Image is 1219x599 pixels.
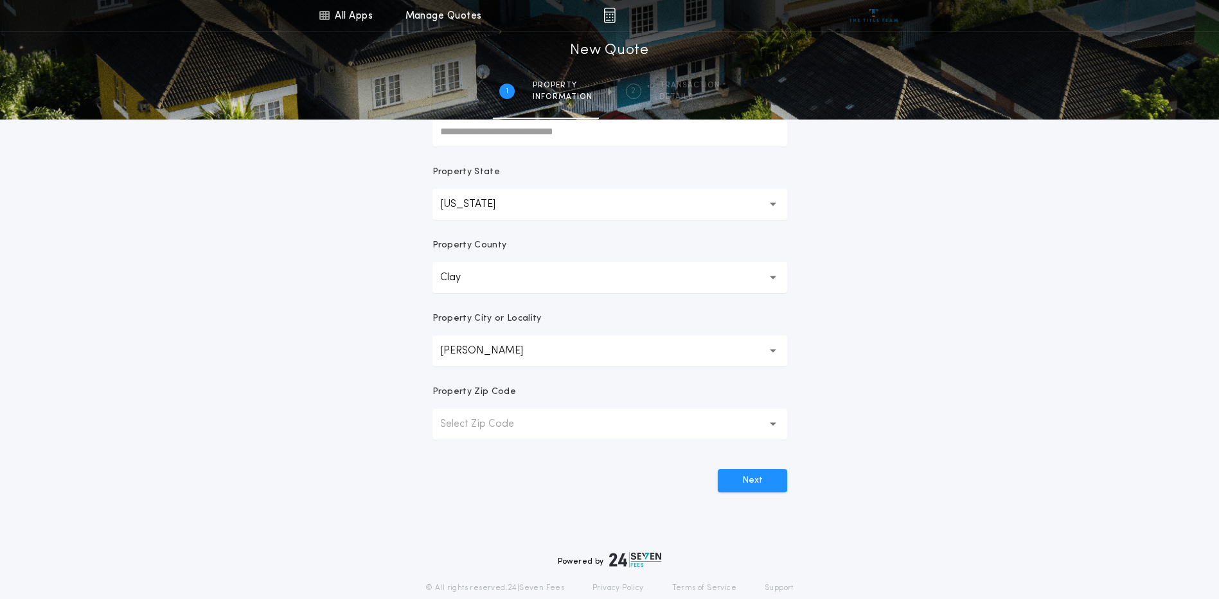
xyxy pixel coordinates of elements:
a: Support [765,583,794,593]
span: details [659,92,720,102]
a: Terms of Service [672,583,736,593]
button: [PERSON_NAME] [432,335,787,366]
p: Property Zip Code [432,386,516,398]
p: Property County [432,239,507,252]
p: Property State [432,166,500,179]
div: Powered by [558,552,662,568]
img: img [603,8,616,23]
button: Next [718,469,787,492]
p: © All rights reserved. 24|Seven Fees [425,583,564,593]
p: [PERSON_NAME] [440,343,544,359]
button: [US_STATE] [432,189,787,220]
h1: New Quote [570,40,648,61]
p: Select Zip Code [440,416,535,432]
p: Clay [440,270,481,285]
button: Select Zip Code [432,409,787,440]
h2: 2 [631,86,636,96]
span: Transaction [659,80,720,91]
a: Privacy Policy [592,583,644,593]
img: vs-icon [850,9,898,22]
p: [US_STATE] [440,197,516,212]
p: Property City or Locality [432,312,542,325]
h2: 1 [506,86,508,96]
span: information [533,92,592,102]
img: logo [609,552,662,568]
span: Property [533,80,592,91]
button: Clay [432,262,787,293]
